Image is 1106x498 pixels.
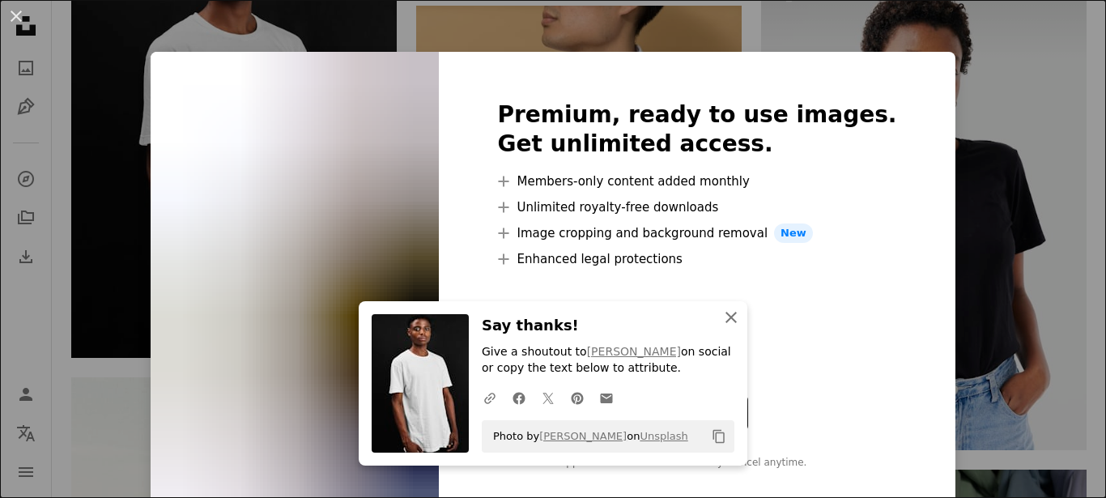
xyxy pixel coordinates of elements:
a: Share on Facebook [504,381,534,414]
a: Share on Twitter [534,381,563,414]
h3: Say thanks! [482,314,734,338]
li: Unlimited royalty-free downloads [497,198,896,217]
span: New [774,223,813,243]
p: Give a shoutout to on social or copy the text below to attribute. [482,344,734,377]
a: Share on Pinterest [563,381,592,414]
li: Image cropping and background removal [497,223,896,243]
a: [PERSON_NAME] [587,345,681,358]
button: Copy to clipboard [705,423,733,450]
h2: Premium, ready to use images. Get unlimited access. [497,100,896,159]
span: Photo by on [485,424,688,449]
a: [PERSON_NAME] [539,430,627,442]
a: Share over email [592,381,621,414]
li: Members-only content added monthly [497,172,896,191]
a: Unsplash [640,430,687,442]
li: Enhanced legal protections [497,249,896,269]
